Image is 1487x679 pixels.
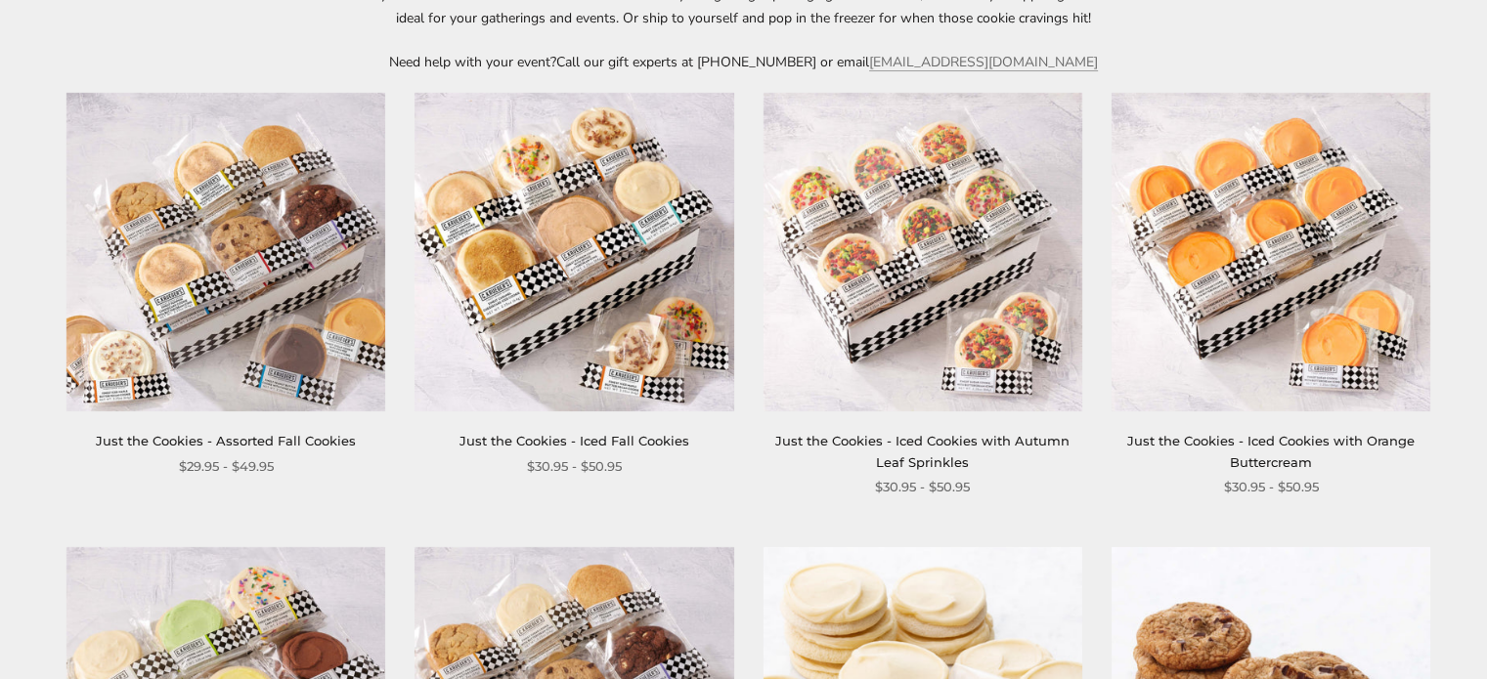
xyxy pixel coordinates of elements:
[415,93,733,411] img: Just the Cookies - Iced Fall Cookies
[527,456,622,477] span: $30.95 - $50.95
[16,605,202,663] iframe: Sign Up via Text for Offers
[96,433,356,448] a: Just the Cookies - Assorted Fall Cookies
[775,433,1070,469] a: Just the Cookies - Iced Cookies with Autumn Leaf Sprinkles
[1223,477,1318,497] span: $30.95 - $50.95
[66,93,385,411] img: Just the Cookies - Assorted Fall Cookies
[556,53,869,71] span: Call our gift experts at [PHONE_NUMBER] or email
[763,93,1081,411] img: Just the Cookies - Iced Cookies with Autumn Leaf Sprinkles
[875,477,970,497] span: $30.95 - $50.95
[869,53,1098,71] a: [EMAIL_ADDRESS][DOMAIN_NAME]
[179,456,274,477] span: $29.95 - $49.95
[1127,433,1415,469] a: Just the Cookies - Iced Cookies with Orange Buttercream
[1112,93,1430,411] img: Just the Cookies - Iced Cookies with Orange Buttercream
[294,51,1194,73] p: Need help with your event?
[459,433,689,448] a: Just the Cookies - Iced Fall Cookies
[764,93,1082,411] a: Just the Cookies - Iced Cookies with Autumn Leaf Sprinkles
